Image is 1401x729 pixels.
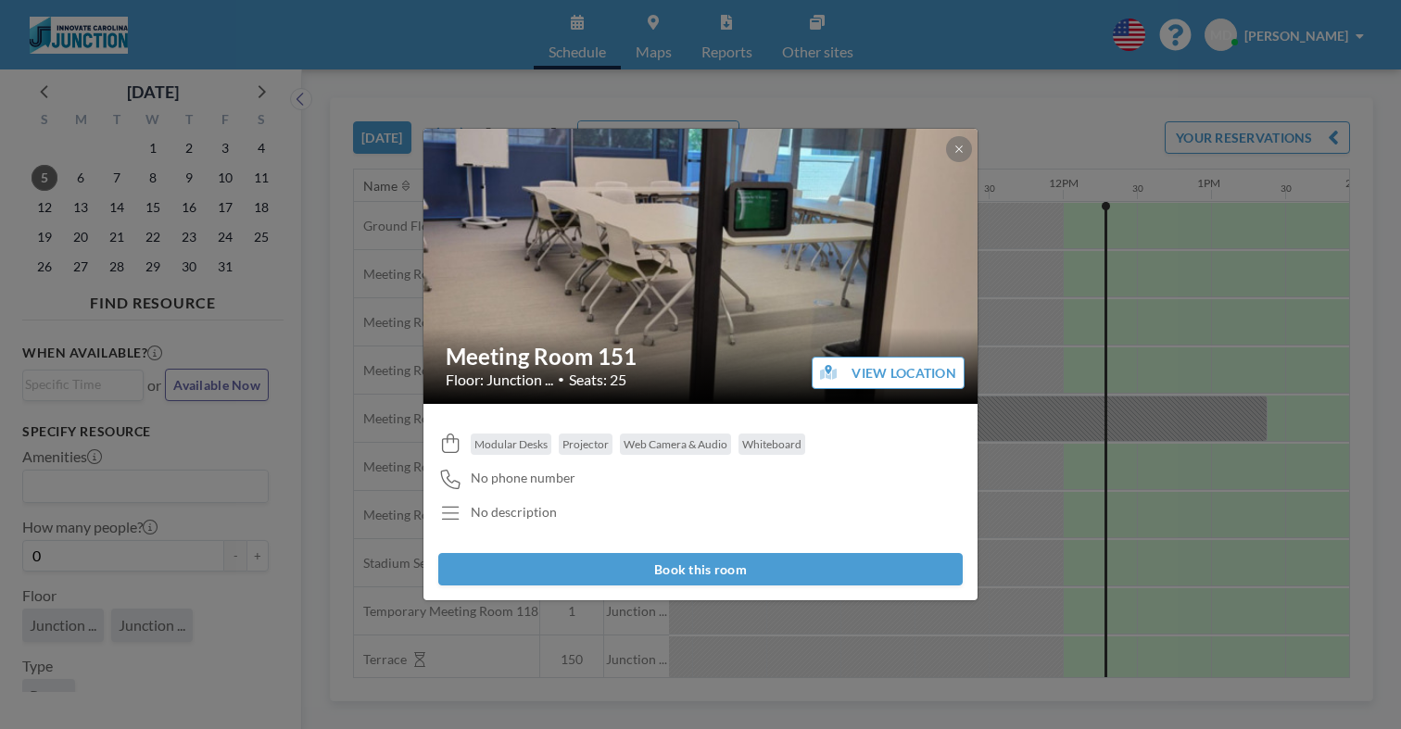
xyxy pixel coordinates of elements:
button: VIEW LOCATION [812,357,965,389]
div: No description [471,504,557,521]
span: Whiteboard [742,437,801,451]
h2: Meeting Room 151 [446,343,957,371]
span: Modular Desks [474,437,548,451]
span: Floor: Junction ... [446,371,553,389]
span: • [558,372,564,386]
span: No phone number [471,470,575,486]
img: 537.jpg [423,127,979,406]
span: Web Camera & Audio [624,437,727,451]
button: Book this room [438,553,963,585]
span: Seats: 25 [569,371,626,389]
span: Projector [562,437,609,451]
